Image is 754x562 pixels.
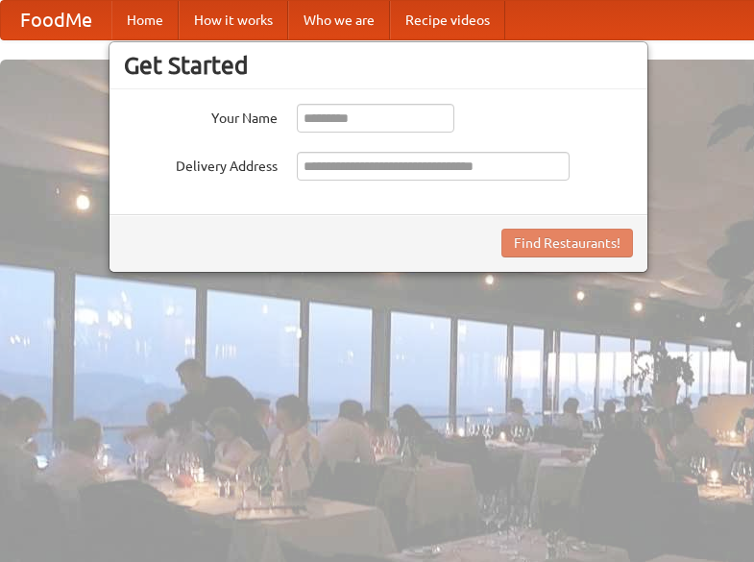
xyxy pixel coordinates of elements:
[1,1,111,39] a: FoodMe
[124,104,278,128] label: Your Name
[124,152,278,176] label: Delivery Address
[288,1,390,39] a: Who we are
[124,51,633,80] h3: Get Started
[179,1,288,39] a: How it works
[390,1,505,39] a: Recipe videos
[501,229,633,257] button: Find Restaurants!
[111,1,179,39] a: Home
